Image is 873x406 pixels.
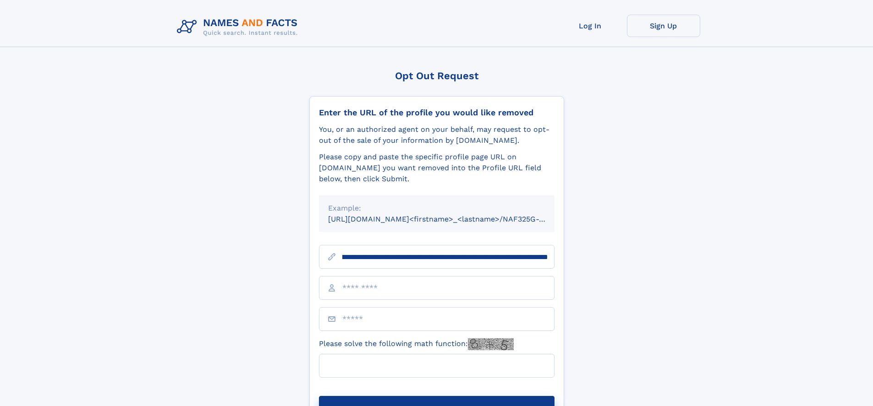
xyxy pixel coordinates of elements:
[319,124,555,146] div: You, or an authorized agent on your behalf, may request to opt-out of the sale of your informatio...
[627,15,700,37] a: Sign Up
[309,70,564,81] div: Opt Out Request
[319,338,514,350] label: Please solve the following math function:
[319,152,555,184] div: Please copy and paste the specific profile page URL on [DOMAIN_NAME] you want removed into the Pr...
[554,15,627,37] a: Log In
[319,108,555,118] div: Enter the URL of the profile you would like removed
[173,15,305,39] img: Logo Names and Facts
[328,215,572,223] small: [URL][DOMAIN_NAME]<firstname>_<lastname>/NAF325G-xxxxxxxx
[328,203,545,214] div: Example:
